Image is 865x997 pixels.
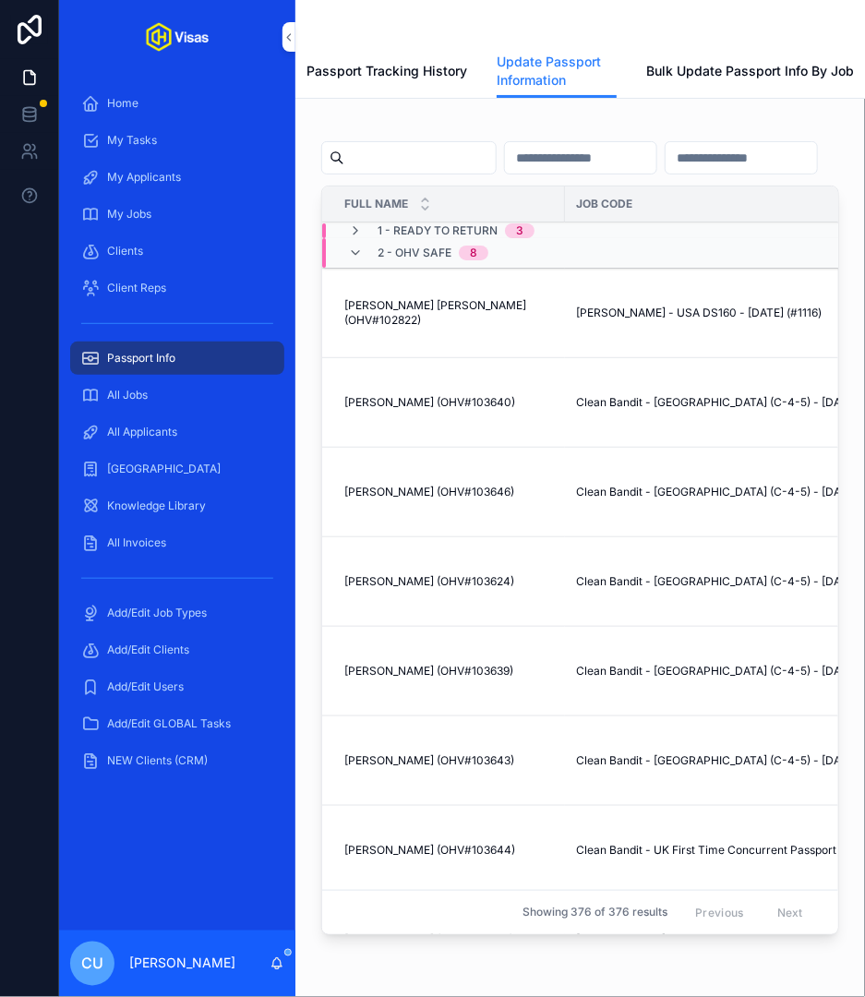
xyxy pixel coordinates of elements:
[107,207,151,222] span: My Jobs
[107,425,177,439] span: All Applicants
[344,753,554,768] a: [PERSON_NAME] (OHV#103643)
[470,246,477,260] div: 8
[344,843,554,858] a: [PERSON_NAME] (OHV#103644)
[107,498,206,513] span: Knowledge Library
[107,244,143,258] span: Clients
[344,574,514,589] span: [PERSON_NAME] (OHV#103624)
[70,234,284,268] a: Clients
[306,62,467,80] span: Passport Tracking History
[70,124,284,157] a: My Tasks
[107,462,221,476] span: [GEOGRAPHIC_DATA]
[70,452,284,486] a: [GEOGRAPHIC_DATA]
[576,306,822,320] span: [PERSON_NAME] - USA DS160 - [DATE] (#1116)
[70,670,284,703] a: Add/Edit Users
[344,485,554,499] a: [PERSON_NAME] (OHV#103646)
[70,378,284,412] a: All Jobs
[146,22,209,52] img: App logo
[344,664,513,679] span: [PERSON_NAME] (OHV#103639)
[344,753,514,768] span: [PERSON_NAME] (OHV#103643)
[107,753,208,768] span: NEW Clients (CRM)
[70,596,284,630] a: Add/Edit Job Types
[70,161,284,194] a: My Applicants
[107,388,148,402] span: All Jobs
[344,395,554,410] a: [PERSON_NAME] (OHV#103640)
[70,271,284,305] a: Client Reps
[646,62,854,80] span: Bulk Update Passport Info By Job
[306,54,467,91] a: Passport Tracking History
[70,87,284,120] a: Home
[59,74,295,801] div: scrollable content
[378,246,451,260] span: 2 - OHV Safe
[497,45,617,99] a: Update Passport Information
[70,633,284,667] a: Add/Edit Clients
[378,224,498,239] span: 1 - Ready To Return
[497,53,617,90] span: Update Passport Information
[516,224,523,239] div: 3
[344,395,515,410] span: [PERSON_NAME] (OHV#103640)
[70,526,284,559] a: All Invoices
[344,197,408,211] span: Full Name
[70,707,284,740] a: Add/Edit GLOBAL Tasks
[344,664,554,679] a: [PERSON_NAME] (OHV#103639)
[107,281,166,295] span: Client Reps
[129,955,235,973] p: [PERSON_NAME]
[70,198,284,231] a: My Jobs
[344,298,554,328] a: [PERSON_NAME] [PERSON_NAME] (OHV#102822)
[344,843,515,858] span: [PERSON_NAME] (OHV#103644)
[70,415,284,449] a: All Applicants
[344,574,554,589] a: [PERSON_NAME] (OHV#103624)
[576,197,632,211] span: Job Code
[523,906,667,920] span: Showing 376 of 376 results
[107,606,207,620] span: Add/Edit Job Types
[107,679,184,694] span: Add/Edit Users
[107,170,181,185] span: My Applicants
[646,54,854,91] a: Bulk Update Passport Info By Job
[344,485,514,499] span: [PERSON_NAME] (OHV#103646)
[107,133,157,148] span: My Tasks
[70,744,284,777] a: NEW Clients (CRM)
[107,351,175,366] span: Passport Info
[107,643,189,657] span: Add/Edit Clients
[70,489,284,523] a: Knowledge Library
[107,96,138,111] span: Home
[107,716,231,731] span: Add/Edit GLOBAL Tasks
[107,535,166,550] span: All Invoices
[81,953,103,975] span: CU
[70,342,284,375] a: Passport Info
